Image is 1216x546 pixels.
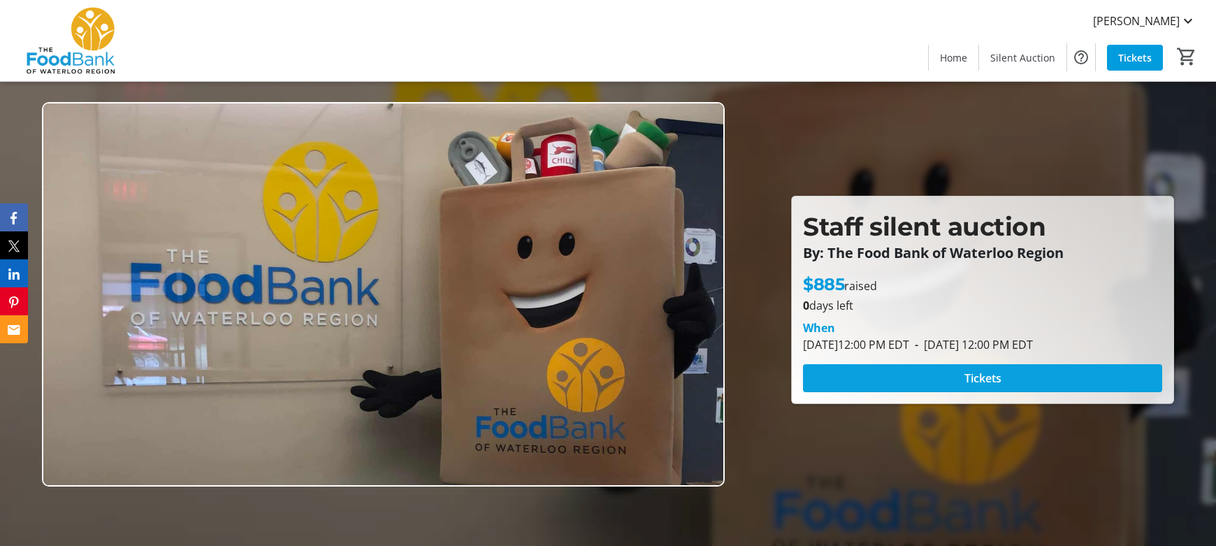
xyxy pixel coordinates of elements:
a: Silent Auction [979,45,1066,71]
span: Tickets [1118,50,1152,65]
p: By: The Food Bank of Waterloo Region [803,245,1162,261]
span: Silent Auction [990,50,1055,65]
a: Home [929,45,978,71]
button: [PERSON_NAME] [1082,10,1208,32]
button: Cart [1174,44,1199,69]
button: Tickets [803,364,1162,392]
p: days left [803,297,1162,314]
span: $885 [803,274,844,294]
button: Help [1067,43,1095,71]
span: Tickets [964,370,1001,387]
span: [PERSON_NAME] [1093,13,1180,29]
span: [DATE] 12:00 PM EDT [803,337,909,352]
span: [DATE] 12:00 PM EDT [909,337,1033,352]
a: Tickets [1107,45,1163,71]
p: raised [803,272,877,297]
img: Campaign CTA Media Photo [42,102,725,487]
span: Staff silent auction [803,211,1045,242]
span: Home [940,50,967,65]
div: When [803,319,835,336]
img: The Food Bank of Waterloo Region's Logo [8,6,133,76]
span: 0 [803,298,809,313]
span: - [909,337,924,352]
